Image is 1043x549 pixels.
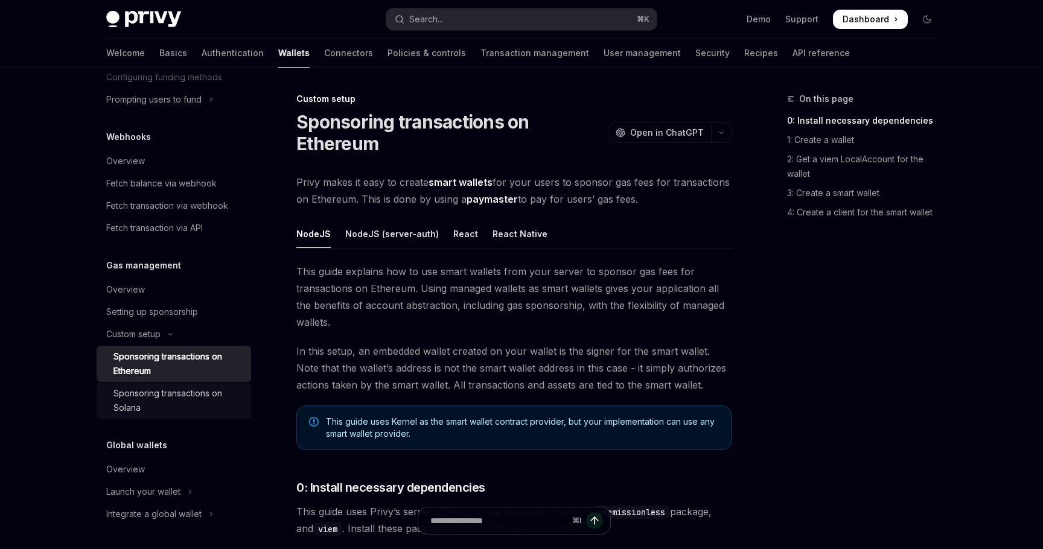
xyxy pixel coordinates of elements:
[430,507,567,534] input: Ask a question...
[787,130,946,150] a: 1: Create a wallet
[296,343,732,393] span: In this setup, an embedded wallet created on your wallet is the signer for the smart wallet. Note...
[409,12,443,27] div: Search...
[324,39,373,68] a: Connectors
[106,258,181,273] h5: Gas management
[97,382,251,419] a: Sponsoring transactions on Solana
[113,386,244,415] div: Sponsoring transactions on Solana
[453,220,478,248] div: React
[296,111,603,154] h1: Sponsoring transactions on Ethereum
[97,459,251,480] a: Overview
[480,39,589,68] a: Transaction management
[309,417,319,427] svg: Note
[785,13,818,25] a: Support
[637,14,649,24] span: ⌘ K
[97,346,251,382] a: Sponsoring transactions on Ethereum
[106,11,181,28] img: dark logo
[493,220,547,248] div: React Native
[97,481,251,503] button: Toggle Launch your wallet section
[97,217,251,239] a: Fetch transaction via API
[833,10,908,29] a: Dashboard
[106,154,145,168] div: Overview
[604,39,681,68] a: User management
[388,39,466,68] a: Policies & controls
[695,39,730,68] a: Security
[296,174,732,208] span: Privy makes it easy to create for your users to sponsor gas fees for transactions on Ethereum. Th...
[97,89,251,110] button: Toggle Prompting users to fund section
[106,92,202,107] div: Prompting users to fund
[97,503,251,525] button: Toggle Integrate a global wallet section
[106,484,180,499] div: Launch your wallet
[97,195,251,217] a: Fetch transaction via webhook
[106,438,167,452] h5: Global wallets
[106,282,145,297] div: Overview
[787,183,946,203] a: 3: Create a smart wallet
[586,512,603,529] button: Send message
[296,263,732,331] span: This guide explains how to use smart wallets from your server to sponsor gas fees for transaction...
[296,93,732,105] div: Custom setup
[97,150,251,172] a: Overview
[345,220,439,248] div: NodeJS (server-auth)
[278,39,310,68] a: Wallets
[106,176,217,191] div: Fetch balance via webhook
[106,39,145,68] a: Welcome
[106,130,151,144] h5: Webhooks
[843,13,889,25] span: Dashboard
[326,416,719,440] span: This guide uses Kernel as the smart wallet contract provider, but your implementation can use any...
[106,507,202,521] div: Integrate a global wallet
[106,221,203,235] div: Fetch transaction via API
[159,39,187,68] a: Basics
[296,220,331,248] div: NodeJS
[467,193,518,206] a: paymaster
[744,39,778,68] a: Recipes
[106,305,198,319] div: Setting up sponsorship
[630,127,704,139] span: Open in ChatGPT
[917,10,937,29] button: Toggle dark mode
[97,279,251,300] a: Overview
[113,349,244,378] div: Sponsoring transactions on Ethereum
[793,39,850,68] a: API reference
[202,39,264,68] a: Authentication
[97,173,251,194] a: Fetch balance via webhook
[386,8,657,30] button: Open search
[429,176,493,188] strong: smart wallets
[296,479,485,496] span: 0: Install necessary dependencies
[787,150,946,183] a: 2: Get a viem LocalAccount for the wallet
[799,92,853,106] span: On this page
[787,111,946,130] a: 0: Install necessary dependencies
[747,13,771,25] a: Demo
[97,323,251,345] button: Toggle Custom setup section
[97,301,251,323] a: Setting up sponsorship
[106,198,228,213] div: Fetch transaction via webhook
[296,503,732,537] span: This guide uses Privy’s server SDK to create the wallet, Pimlico’s package, and . Install these p...
[106,462,145,477] div: Overview
[608,122,711,143] button: Open in ChatGPT
[106,327,161,341] div: Custom setup
[787,203,946,222] a: 4: Create a client for the smart wallet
